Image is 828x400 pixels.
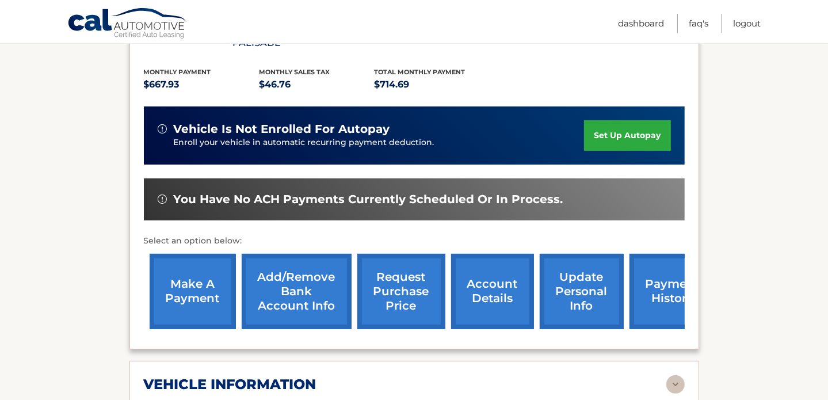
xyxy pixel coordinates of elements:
[144,77,260,93] p: $667.93
[375,77,490,93] p: $714.69
[174,122,390,136] span: vehicle is not enrolled for autopay
[158,124,167,134] img: alert-white.svg
[618,14,664,33] a: Dashboard
[144,376,316,393] h2: vehicle information
[666,375,685,394] img: accordion-rest.svg
[584,120,670,151] a: set up autopay
[733,14,761,33] a: Logout
[451,254,534,329] a: account details
[67,7,188,41] a: Cal Automotive
[375,68,465,76] span: Total Monthly Payment
[174,136,585,149] p: Enroll your vehicle in automatic recurring payment deduction.
[540,254,624,329] a: update personal info
[158,195,167,204] img: alert-white.svg
[689,14,708,33] a: FAQ's
[144,234,685,248] p: Select an option below:
[259,77,375,93] p: $46.76
[259,68,330,76] span: Monthly sales Tax
[357,254,445,329] a: request purchase price
[629,254,716,329] a: payment history
[174,192,563,207] span: You have no ACH payments currently scheduled or in process.
[242,254,352,329] a: Add/Remove bank account info
[150,254,236,329] a: make a payment
[144,68,211,76] span: Monthly Payment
